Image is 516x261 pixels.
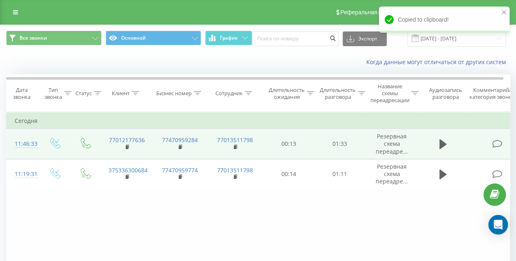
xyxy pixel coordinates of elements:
[20,35,47,41] span: Все звонки
[379,7,509,33] div: Copied to clipboard!
[217,166,253,174] a: 77013511798
[340,9,407,16] span: Реферальная программа
[205,31,252,45] button: График
[252,31,339,46] input: Поиск по номеру
[44,87,62,100] div: Тип звонка
[15,166,31,182] div: 11:19:31
[215,90,243,97] div: Сотрудник
[366,58,510,66] a: Когда данные могут отличаться от других систем
[320,87,356,100] div: Длительность разговора
[15,136,31,152] div: 11:46:33
[109,136,145,144] a: 77012177636
[7,87,37,100] div: Дата звонка
[217,136,253,144] a: 77013511798
[314,129,365,159] td: 01:33
[468,87,516,100] div: Комментарий/категория звонка
[264,129,314,159] td: 00:13
[269,87,305,100] div: Длительность ожидания
[156,90,192,97] div: Бизнес номер
[425,87,465,100] div: Аудиозапись разговора
[106,31,201,45] button: Основной
[376,163,408,185] span: Резервная схема переадре...
[6,31,102,45] button: Все звонки
[488,215,508,234] div: Open Intercom Messenger
[162,136,198,144] a: 77470959284
[109,166,148,174] a: 375336300684
[370,83,409,104] div: Название схемы переадресации
[376,132,408,155] span: Резервная схема переадре...
[75,90,92,97] div: Статус
[343,31,387,46] button: Экспорт
[264,159,314,189] td: 00:14
[314,159,365,189] td: 01:11
[162,166,198,174] a: 77470959774
[112,90,130,97] div: Клиент
[220,35,238,41] span: График
[501,9,507,17] button: close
